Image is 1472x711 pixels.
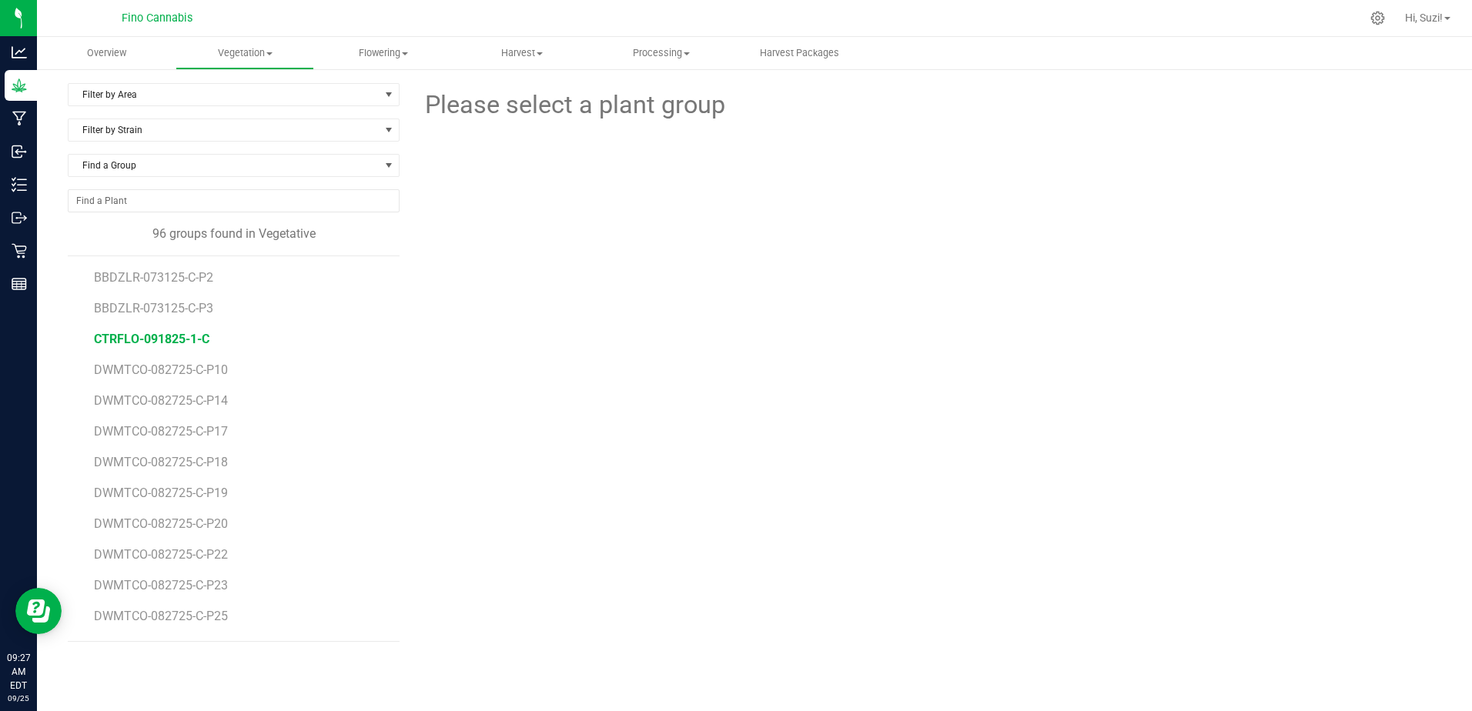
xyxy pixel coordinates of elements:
span: DWMTCO-082725-C-P23 [94,578,228,592]
span: Vegetation [176,46,313,60]
inline-svg: Reports [12,276,27,292]
span: Hi, Suzi! [1405,12,1443,24]
inline-svg: Outbound [12,210,27,225]
span: Please select a plant group [423,86,725,124]
div: Manage settings [1368,11,1387,25]
span: Fino Cannabis [122,12,192,25]
a: Harvest [453,37,591,69]
div: 96 groups found in Vegetative [68,225,400,243]
a: Overview [37,37,176,69]
span: DWMTCO-082725-C-P20 [94,516,228,531]
span: CTRFLO-091825-1-C [94,332,209,346]
span: Flowering [315,46,452,60]
span: BBDZLR-073125-C-P2 [94,270,213,285]
span: Overview [66,46,147,60]
a: Flowering [314,37,453,69]
inline-svg: Manufacturing [12,111,27,126]
span: Filter by Area [69,84,380,105]
span: DWMTCO-082725-C-P22 [94,547,228,562]
span: select [380,84,399,105]
span: DWMTCO-082725-C-P14 [94,393,228,408]
a: Processing [592,37,731,69]
span: DWMTCO-082725-C-P19 [94,486,228,500]
span: BBDZLR-073125-C-P3 [94,301,213,315]
span: DWMTCO-082725-C-P25 [94,609,228,623]
p: 09/25 [7,693,30,704]
span: Processing [593,46,730,60]
inline-svg: Retail [12,243,27,259]
span: Harvest Packages [739,46,860,60]
span: DWMTCO-082725-C-P18 [94,455,228,469]
span: Find a Group [69,155,380,176]
a: Harvest Packages [731,37,869,69]
span: Harvest [453,46,590,60]
input: NO DATA FOUND [69,190,399,212]
span: DWMTCO-082725-C-P26 [94,639,228,654]
span: DWMTCO-082725-C-P10 [94,362,228,377]
p: 09:27 AM EDT [7,651,30,693]
inline-svg: Analytics [12,45,27,60]
inline-svg: Grow [12,78,27,93]
span: Filter by Strain [69,119,380,141]
a: Vegetation [176,37,314,69]
span: DWMTCO-082725-C-P17 [94,424,228,439]
iframe: Resource center [15,588,62,634]
inline-svg: Inbound [12,144,27,159]
inline-svg: Inventory [12,177,27,192]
